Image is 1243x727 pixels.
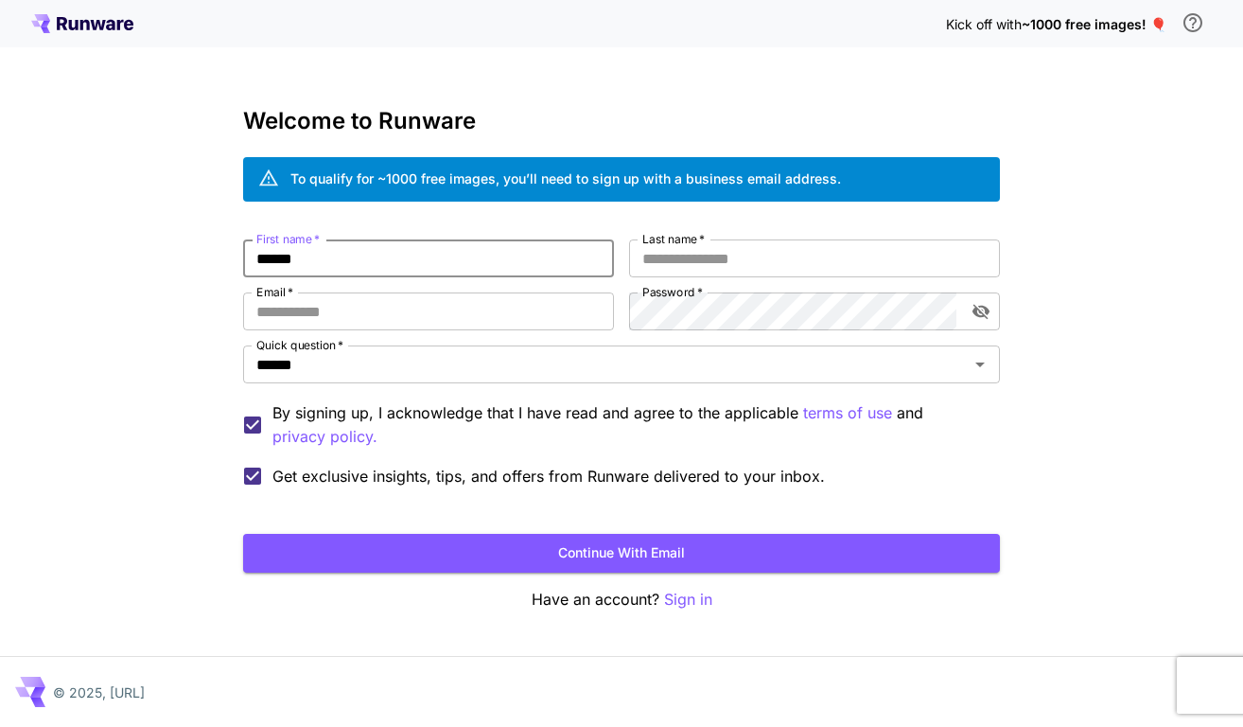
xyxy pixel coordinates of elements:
[53,683,145,702] p: © 2025, [URL]
[642,284,703,300] label: Password
[642,231,705,247] label: Last name
[243,588,1000,612] p: Have an account?
[256,337,343,353] label: Quick question
[964,294,998,328] button: toggle password visibility
[1022,16,1166,32] span: ~1000 free images! 🎈
[290,168,841,188] div: To qualify for ~1000 free images, you’ll need to sign up with a business email address.
[243,534,1000,573] button: Continue with email
[946,16,1022,32] span: Kick off with
[272,465,825,488] span: Get exclusive insights, tips, and offers from Runware delivered to your inbox.
[664,588,712,612] button: Sign in
[967,351,993,378] button: Open
[256,284,293,300] label: Email
[256,231,320,247] label: First name
[803,401,892,425] button: By signing up, I acknowledge that I have read and agree to the applicable and privacy policy.
[272,401,985,449] p: By signing up, I acknowledge that I have read and agree to the applicable and
[1174,4,1212,42] button: In order to qualify for free credit, you need to sign up with a business email address and click ...
[243,108,1000,134] h3: Welcome to Runware
[803,401,892,425] p: terms of use
[272,425,377,449] button: By signing up, I acknowledge that I have read and agree to the applicable terms of use and
[272,425,377,449] p: privacy policy.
